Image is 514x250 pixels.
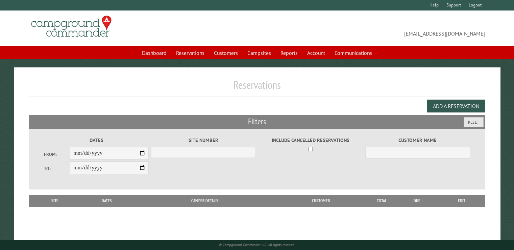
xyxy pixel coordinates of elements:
h2: Filters [29,115,485,128]
label: Customer Name [365,137,470,144]
label: Dates [44,137,149,144]
small: © Campground Commander LLC. All rights reserved. [219,243,295,247]
th: Edit [439,195,485,207]
a: Customers [210,46,242,59]
label: Include Cancelled Reservations [258,137,363,144]
a: Campsites [243,46,275,59]
label: From: [44,151,70,158]
th: Due [395,195,439,207]
th: Site [32,195,77,207]
h1: Reservations [29,78,485,97]
th: Dates [77,195,136,207]
button: Reset [464,117,484,127]
label: Site Number [151,137,256,144]
th: Customer [273,195,368,207]
img: Campground Commander [29,13,114,40]
th: Camper Details [136,195,273,207]
a: Dashboard [138,46,171,59]
button: Add a Reservation [427,100,485,112]
a: Communications [331,46,376,59]
th: Total [368,195,395,207]
span: [EMAIL_ADDRESS][DOMAIN_NAME] [257,19,485,38]
a: Reservations [172,46,209,59]
label: To: [44,165,70,172]
a: Reports [276,46,302,59]
a: Account [303,46,329,59]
